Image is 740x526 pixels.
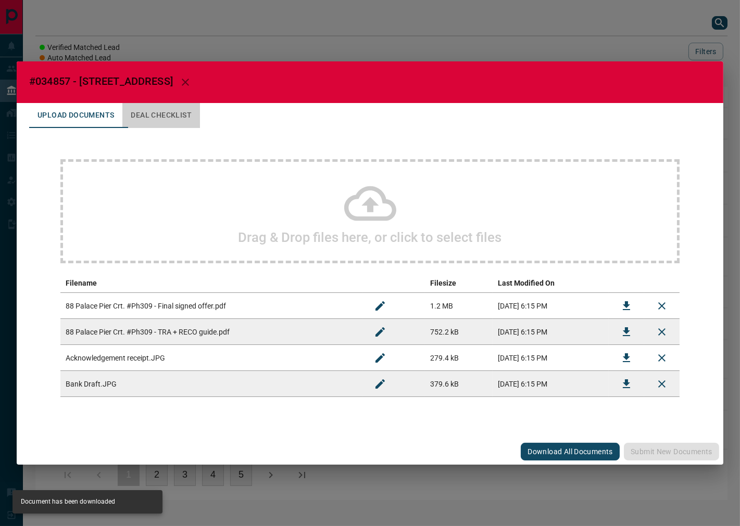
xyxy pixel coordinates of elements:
td: 752.2 kB [425,319,493,345]
th: Last Modified On [493,274,609,293]
td: [DATE] 6:15 PM [493,293,609,319]
button: Rename [368,319,393,344]
th: delete file action column [644,274,680,293]
button: Rename [368,293,393,318]
th: download action column [609,274,644,293]
button: Download [614,293,639,318]
button: Download [614,345,639,370]
td: 88 Palace Pier Crt. #Ph309 - TRA + RECO guide.pdf [60,319,362,345]
td: Acknowledgement receipt.JPG [60,345,362,371]
th: Filename [60,274,362,293]
button: Remove File [649,293,674,318]
button: Deal Checklist [122,103,200,128]
th: Filesize [425,274,493,293]
td: 279.4 kB [425,345,493,371]
button: Download [614,371,639,396]
td: 379.6 kB [425,371,493,397]
button: Rename [368,345,393,370]
td: [DATE] 6:15 PM [493,319,609,345]
td: [DATE] 6:15 PM [493,345,609,371]
h2: Drag & Drop files here, or click to select files [239,229,502,245]
th: edit column [362,274,425,293]
span: #034857 - [STREET_ADDRESS] [29,75,173,87]
td: Bank Draft.JPG [60,371,362,397]
button: Download All Documents [521,443,620,460]
button: Remove File [649,345,674,370]
td: 1.2 MB [425,293,493,319]
button: Upload Documents [29,103,122,128]
td: 88 Palace Pier Crt. #Ph309 - Final signed offer.pdf [60,293,362,319]
button: Remove File [649,371,674,396]
button: Remove File [649,319,674,344]
button: Rename [368,371,393,396]
td: [DATE] 6:15 PM [493,371,609,397]
div: Document has been downloaded [21,493,116,510]
div: Drag & Drop files here, or click to select files [60,159,680,263]
button: Download [614,319,639,344]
